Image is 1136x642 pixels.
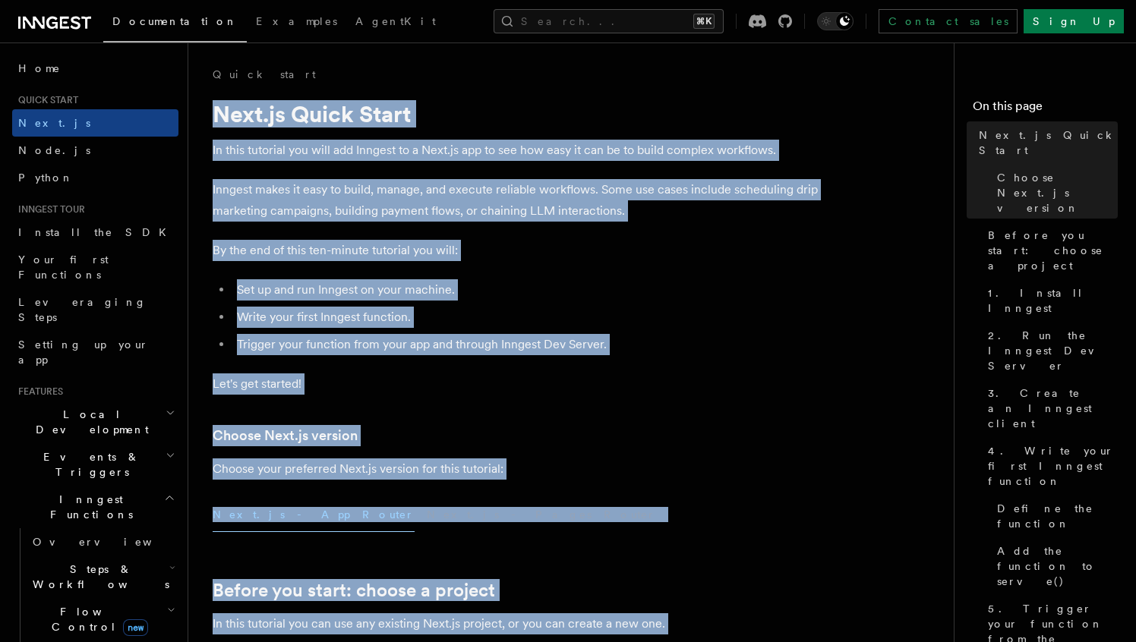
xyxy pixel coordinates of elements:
[988,443,1118,489] span: 4. Write your first Inngest function
[232,279,820,301] li: Set up and run Inngest on your machine.
[973,97,1118,121] h4: On this page
[982,322,1118,379] a: 2. Run the Inngest Dev Server
[27,562,169,592] span: Steps & Workflows
[1024,9,1124,33] a: Sign Up
[213,425,358,446] a: Choose Next.js version
[12,449,166,480] span: Events & Triggers
[256,15,337,27] span: Examples
[12,164,178,191] a: Python
[982,279,1118,322] a: 1. Install Inngest
[982,379,1118,437] a: 3. Create an Inngest client
[988,228,1118,273] span: Before you start: choose a project
[18,144,90,156] span: Node.js
[33,536,189,548] span: Overview
[18,253,109,281] span: Your first Functions
[988,285,1118,316] span: 1. Install Inngest
[879,9,1018,33] a: Contact sales
[494,9,724,33] button: Search...⌘K
[12,219,178,246] a: Install the SDK
[18,61,61,76] span: Home
[123,619,148,636] span: new
[27,604,167,634] span: Flow Control
[27,598,178,640] button: Flow Controlnew
[18,172,74,184] span: Python
[18,117,90,129] span: Next.js
[232,307,820,328] li: Write your first Inngest function.
[982,222,1118,279] a: Before you start: choose a project
[247,5,346,41] a: Examples
[213,67,316,82] a: Quick start
[12,486,178,528] button: Inngest Functions
[988,386,1118,431] span: 3. Create an Inngest client
[12,94,78,106] span: Quick start
[213,140,820,161] p: In this tutorial you will add Inngest to a Next.js app to see how easy it can be to build complex...
[213,498,415,532] button: Next.js - App Router
[103,5,247,42] a: Documentation
[213,179,820,222] p: Inngest makes it easy to build, manage, and execute reliable workflows. Some use cases include sc...
[12,109,178,137] a: Next.js
[991,164,1118,222] a: Choose Next.js version
[213,613,820,634] p: In this tutorial you can use any existing Next.js project, or you can create a new one.
[997,501,1118,531] span: Define the function
[12,386,63,398] span: Features
[12,55,178,82] a: Home
[997,170,1118,216] span: Choose Next.js version
[18,296,147,323] span: Leveraging Steps
[693,14,715,29] kbd: ⌘K
[12,401,178,443] button: Local Development
[213,580,495,601] a: Before you start: choose a project
[12,407,166,437] span: Local Development
[12,331,178,373] a: Setting up your app
[213,240,820,261] p: By the end of this ten-minute tutorial you will:
[213,373,820,395] p: Let's get started!
[997,543,1118,589] span: Add the function to serve()
[817,12,854,30] button: Toggle dark mode
[346,5,445,41] a: AgentKit
[427,498,656,532] button: Next.js - Pages Router
[213,100,820,127] h1: Next.js Quick Start
[991,537,1118,595] a: Add the function to serve()
[991,495,1118,537] a: Define the function
[12,288,178,331] a: Leveraging Steps
[982,437,1118,495] a: 4. Write your first Inngest function
[12,203,85,216] span: Inngest tour
[973,121,1118,164] a: Next.js Quick Start
[979,127,1118,158] span: Next.js Quick Start
[12,137,178,164] a: Node.js
[27,555,178,598] button: Steps & Workflows
[12,443,178,486] button: Events & Triggers
[12,492,164,522] span: Inngest Functions
[18,226,175,238] span: Install the SDK
[213,458,820,480] p: Choose your preferred Next.js version for this tutorial:
[355,15,436,27] span: AgentKit
[232,334,820,355] li: Trigger your function from your app and through Inngest Dev Server.
[18,338,149,366] span: Setting up your app
[112,15,238,27] span: Documentation
[27,528,178,555] a: Overview
[12,246,178,288] a: Your first Functions
[988,328,1118,373] span: 2. Run the Inngest Dev Server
